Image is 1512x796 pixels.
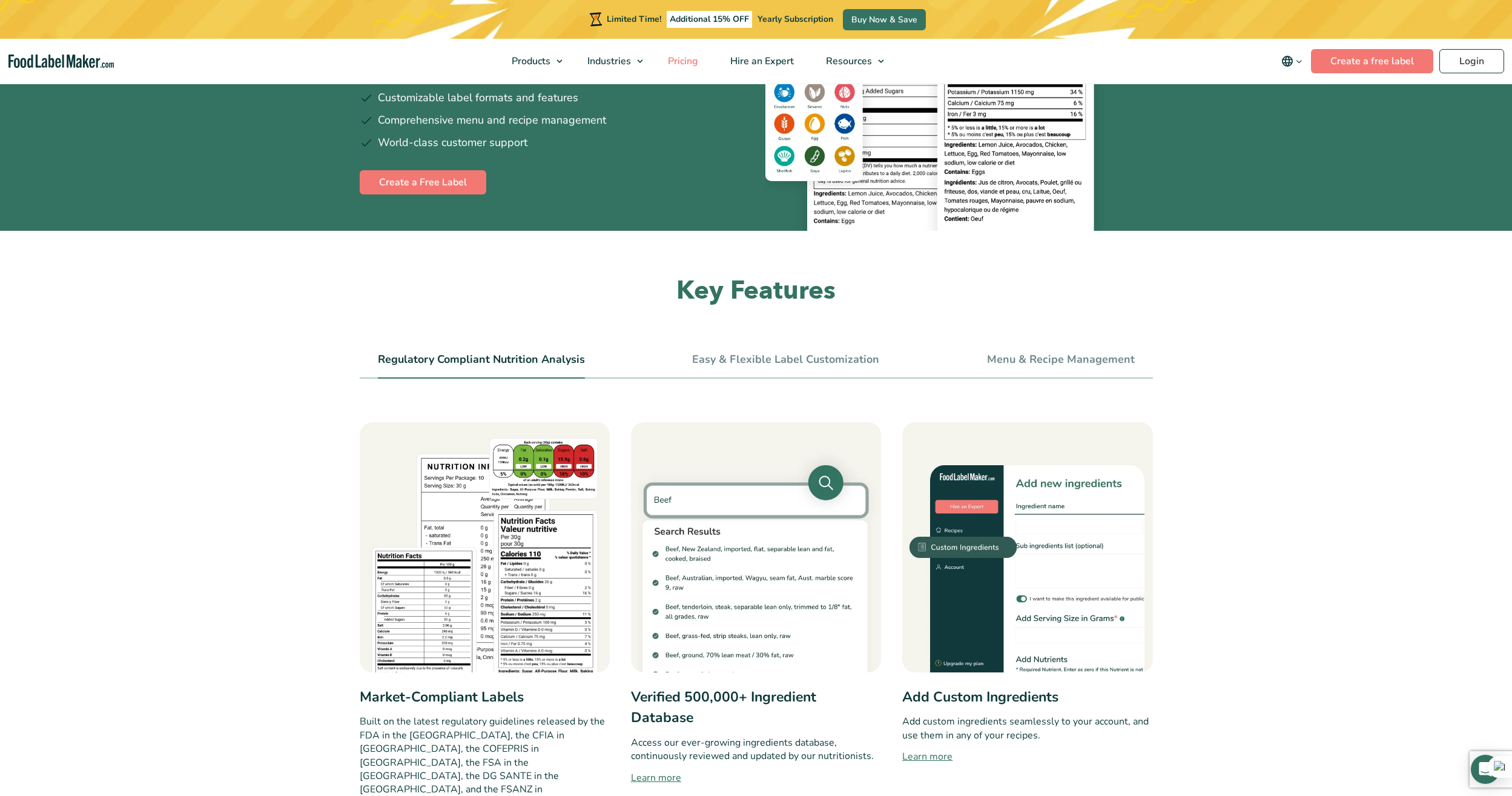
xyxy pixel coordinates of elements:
[378,112,606,128] span: Comprehensive menu and recipe management
[607,13,661,25] span: Limited Time!
[378,351,585,379] li: Regulatory Compliant Nutrition Analysis
[810,39,890,84] a: Resources
[902,715,1152,742] p: Add custom ingredients seamlessly to your account, and use them in any of your recipes.
[727,55,795,68] span: Hire an Expert
[987,353,1135,366] a: Menu & Recipe Management
[508,55,552,68] span: Products
[902,749,1152,764] a: Learn more
[572,39,649,84] a: Industries
[1471,755,1500,784] div: Open Intercom Messenger
[1311,49,1433,73] a: Create a free label
[902,687,1152,708] h3: Add Custom Ingredients
[378,353,585,366] a: Regulatory Compliant Nutrition Analysis
[360,170,486,194] a: Create a Free Label
[692,351,879,379] li: Easy & Flexible Label Customization
[843,9,926,30] a: Buy Now & Save
[667,11,752,28] span: Additional 15% OFF
[758,13,833,25] span: Yearly Subscription
[664,55,699,68] span: Pricing
[584,55,632,68] span: Industries
[715,39,807,84] a: Hire an Expert
[652,39,711,84] a: Pricing
[1439,49,1504,73] a: Login
[692,353,879,366] a: Easy & Flexible Label Customization
[631,736,881,763] p: Access our ever-growing ingredients database, continuously reviewed and updated by our nutritioni...
[631,687,881,729] h3: Verified 500,000+ Ingredient Database
[496,39,569,84] a: Products
[360,687,610,708] h3: Market-Compliant Labels
[822,55,873,68] span: Resources
[360,274,1153,308] h2: Key Features
[378,90,578,106] span: Customizable label formats and features
[987,351,1135,379] li: Menu & Recipe Management
[378,134,527,151] span: World-class customer support
[631,771,881,785] a: Learn more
